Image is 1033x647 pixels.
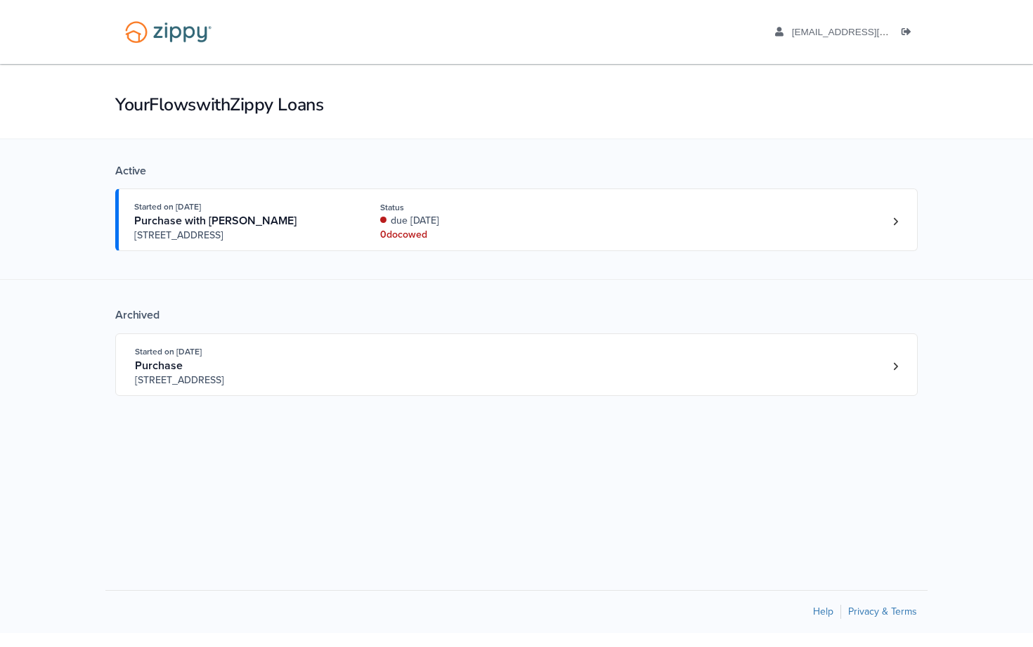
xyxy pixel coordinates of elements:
[813,606,833,617] a: Help
[134,214,297,228] span: Purchase with [PERSON_NAME]
[115,333,918,396] a: Open loan 4170157
[115,188,918,251] a: Open loan 4172300
[134,229,349,243] span: [STREET_ADDRESS]
[135,359,183,373] span: Purchase
[116,14,221,50] img: Logo
[380,228,568,242] div: 0 doc owed
[792,27,953,37] span: jacksonshryl@yahoo.com
[135,373,349,387] span: [STREET_ADDRESS]
[135,347,202,357] span: Started on [DATE]
[902,27,917,41] a: Log out
[775,27,953,41] a: edit profile
[115,164,918,178] div: Active
[848,606,917,617] a: Privacy & Terms
[115,93,918,117] h1: Your Flows with Zippy Loans
[115,308,918,322] div: Archived
[380,201,568,214] div: Status
[134,202,201,212] span: Started on [DATE]
[380,214,568,228] div: due [DATE]
[885,211,906,232] a: Loan number 4172300
[885,356,906,377] a: Loan number 4170157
